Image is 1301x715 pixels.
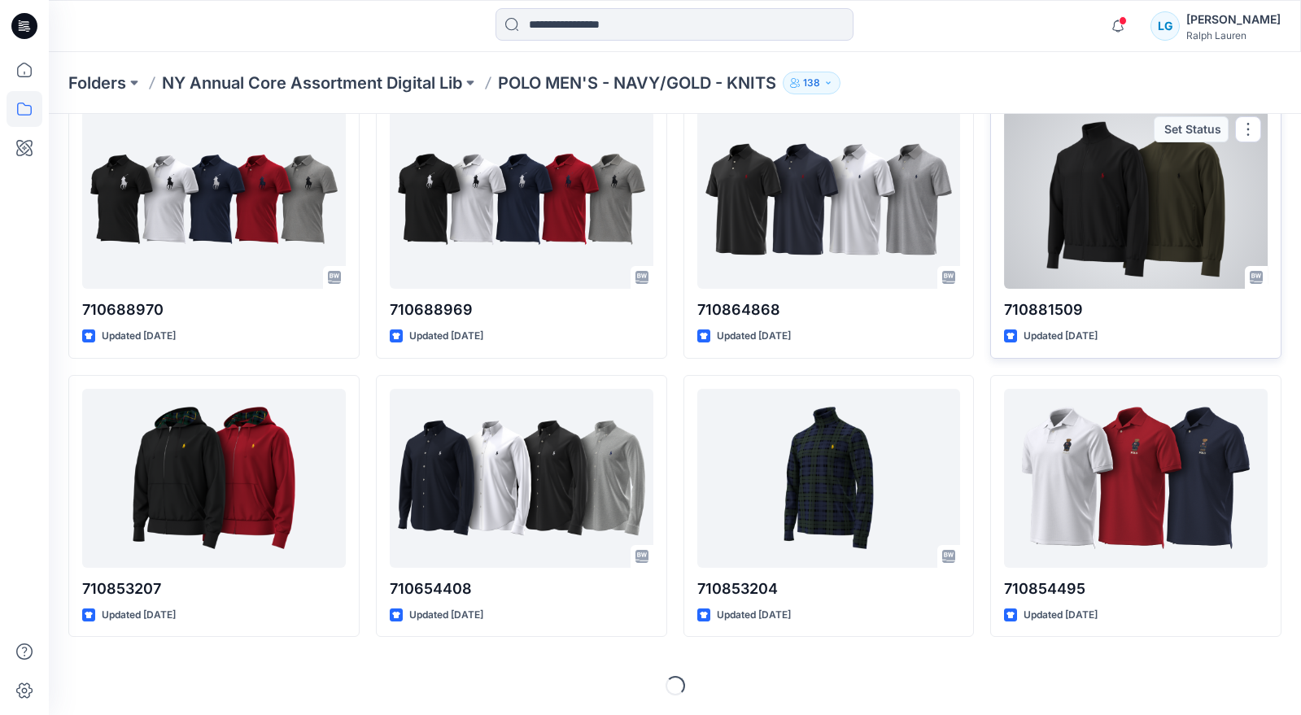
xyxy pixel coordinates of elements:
[390,389,653,568] a: 710654408
[102,607,176,624] p: Updated [DATE]
[68,72,126,94] a: Folders
[162,72,462,94] a: NY Annual Core Assortment Digital Lib
[390,578,653,600] p: 710654408
[697,299,961,321] p: 710864868
[409,328,483,345] p: Updated [DATE]
[1004,110,1268,289] a: 710881509
[1004,389,1268,568] a: 710854495
[82,110,346,289] a: 710688970
[1004,299,1268,321] p: 710881509
[1186,29,1281,41] div: Ralph Lauren
[498,72,776,94] p: POLO MEN'S - NAVY/GOLD - KNITS
[1024,328,1098,345] p: Updated [DATE]
[697,578,961,600] p: 710853204
[82,389,346,568] a: 710853207
[697,110,961,289] a: 710864868
[697,389,961,568] a: 710853204
[717,328,791,345] p: Updated [DATE]
[409,607,483,624] p: Updated [DATE]
[82,578,346,600] p: 710853207
[102,328,176,345] p: Updated [DATE]
[390,110,653,289] a: 710688969
[1024,607,1098,624] p: Updated [DATE]
[1150,11,1180,41] div: LG
[82,299,346,321] p: 710688970
[783,72,840,94] button: 138
[1186,10,1281,29] div: [PERSON_NAME]
[717,607,791,624] p: Updated [DATE]
[1004,578,1268,600] p: 710854495
[390,299,653,321] p: 710688969
[803,74,820,92] p: 138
